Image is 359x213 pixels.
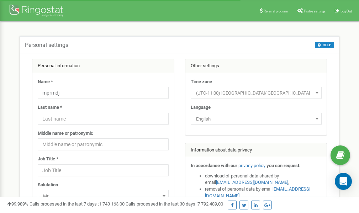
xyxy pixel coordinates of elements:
label: Salutation [38,182,58,188]
label: Job Title * [38,156,58,163]
span: Mr. [38,190,169,202]
span: Mr. [40,191,166,201]
span: 99,989% [7,201,28,207]
input: Job Title [38,164,169,176]
label: Middle name or patronymic [38,130,93,137]
span: Referral program [264,9,288,13]
span: English [193,114,319,124]
strong: In accordance with our [191,163,237,168]
label: Name * [38,79,53,85]
input: Name [38,87,169,99]
input: Middle name or patronymic [38,138,169,150]
li: removal of personal data by email , [205,186,322,199]
span: (UTC-11:00) Pacific/Midway [191,87,322,99]
u: 7 792 489,00 [197,201,223,207]
button: HELP [315,42,334,48]
span: Profile settings [304,9,326,13]
strong: you can request: [266,163,301,168]
div: Other settings [185,59,327,73]
a: [EMAIL_ADDRESS][DOMAIN_NAME] [216,180,288,185]
label: Last name * [38,104,62,111]
span: Calls processed in the last 30 days : [126,201,223,207]
label: Language [191,104,211,111]
h5: Personal settings [25,42,68,48]
span: Log Out [340,9,352,13]
a: privacy policy [238,163,265,168]
span: Calls processed in the last 7 days : [30,201,125,207]
label: Time zone [191,79,212,85]
u: 1 743 163,00 [99,201,125,207]
div: Open Intercom Messenger [335,173,352,190]
span: English [191,113,322,125]
input: Last name [38,113,169,125]
li: download of personal data shared by email , [205,173,322,186]
div: Personal information [32,59,174,73]
div: Information about data privacy [185,143,327,158]
span: (UTC-11:00) Pacific/Midway [193,88,319,98]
